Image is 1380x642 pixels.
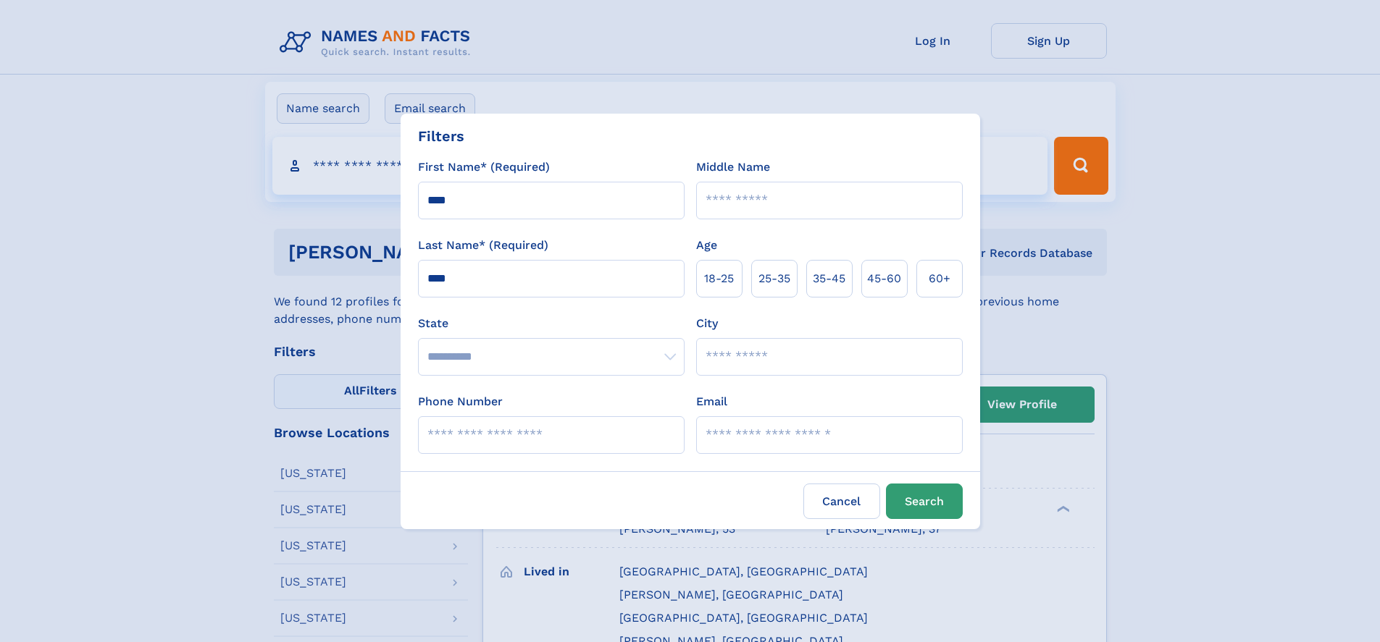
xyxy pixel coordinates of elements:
[704,270,734,287] span: 18‑25
[886,483,963,519] button: Search
[418,125,464,147] div: Filters
[929,270,950,287] span: 60+
[418,315,685,332] label: State
[696,393,727,410] label: Email
[418,393,503,410] label: Phone Number
[418,237,548,254] label: Last Name* (Required)
[696,315,718,332] label: City
[758,270,790,287] span: 25‑35
[803,483,880,519] label: Cancel
[867,270,901,287] span: 45‑60
[696,237,717,254] label: Age
[696,159,770,176] label: Middle Name
[418,159,550,176] label: First Name* (Required)
[813,270,845,287] span: 35‑45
